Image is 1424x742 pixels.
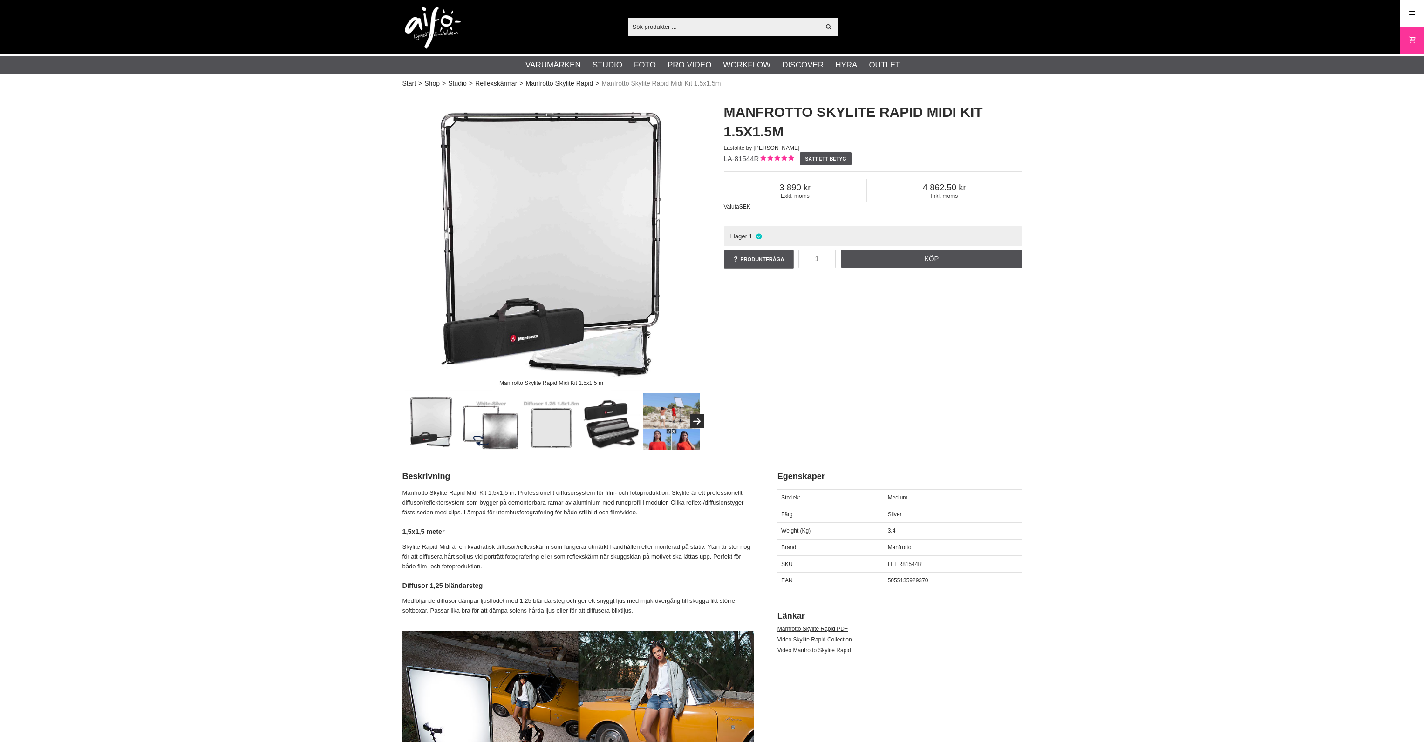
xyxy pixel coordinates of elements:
[519,79,523,88] span: >
[777,610,1022,622] h2: Länkar
[867,182,1022,193] span: 4 862.50
[730,233,747,240] span: I lager
[781,544,796,551] span: Brand
[724,145,800,151] span: Lastolite by [PERSON_NAME]
[724,203,739,210] span: Valuta
[759,154,794,164] div: Kundbetyg: 5.00
[668,59,711,71] a: Pro Video
[777,471,1022,482] h2: Egenskaper
[491,375,611,391] div: Manfrotto Skylite Rapid Midi Kit 1.5x1.5 m
[595,79,599,88] span: >
[749,233,752,240] span: 1
[442,79,446,88] span: >
[781,561,793,567] span: SKU
[777,647,851,654] a: Video Manfrotto Skylite Rapid
[781,577,793,584] span: EAN
[781,511,793,518] span: Färg
[523,393,579,450] img: Diffusorduk som reducerar ljuset -1,5 bländarsteg
[402,581,754,590] h4: Diffusor 1,25 bländarsteg
[841,250,1022,268] a: Köp
[777,626,848,632] a: Manfrotto Skylite Rapid PDF
[724,193,867,199] span: Exkl. moms
[724,250,794,269] a: Produktfråga
[402,596,754,616] p: Medföljande diffusor dämpar ljusflödet med 1,25 bländarsteg och ger ett snyggt ljus med mjuk över...
[781,494,800,501] span: Storlek:
[403,393,459,450] img: Manfrotto Skylite Rapid Midi Kit 1.5x1.5 m
[888,494,908,501] span: Medium
[525,59,581,71] a: Varumärken
[424,79,440,88] a: Shop
[888,577,928,584] span: 5055135929370
[643,393,700,450] img: Tar bort hårda skuggor, ger ett behagligt ljus
[525,79,593,88] a: Manfrotto Skylite Rapid
[888,561,922,567] span: LL LR81544R
[724,155,759,162] span: LA-81544R
[402,93,701,391] img: Manfrotto Skylite Rapid Midi Kit 1.5x1.5 m
[405,7,461,49] img: logo.png
[888,527,896,534] span: 3.4
[755,233,763,240] i: I lager
[448,79,467,88] a: Studio
[402,488,754,517] p: Manfrotto Skylite Rapid Midi Kit 1,5x1,5 m. Professionellt diffusorsystem för film- och fotoprodu...
[869,59,900,71] a: Outlet
[724,182,867,193] span: 3 890
[469,79,473,88] span: >
[402,79,416,88] a: Start
[888,511,902,518] span: Silver
[835,59,857,71] a: Hyra
[781,527,811,534] span: Weight (Kg)
[463,393,519,450] img: Reflexskärm med Silver-Vit sida
[777,636,852,643] a: Video Skylite Rapid Collection
[888,544,912,551] span: Manfrotto
[601,79,721,88] span: Manfrotto Skylite Rapid Midi Kit 1.5x1.5m
[593,59,622,71] a: Studio
[800,152,852,165] a: Sätt ett betyg
[402,542,754,571] p: Skylite Rapid Midi är en kvadratisk diffusor/reflexskärm som fungerar utmärkt handhållen eller mo...
[583,393,640,450] img: Praktisk väska medföljer i kitet
[723,59,770,71] a: Workflow
[634,59,656,71] a: Foto
[402,471,754,482] h2: Beskrivning
[690,414,704,428] button: Next
[782,59,824,71] a: Discover
[739,203,750,210] span: SEK
[418,79,422,88] span: >
[402,527,754,536] h4: 1,5x1,5 meter
[867,193,1022,199] span: Inkl. moms
[724,102,1022,142] h1: Manfrotto Skylite Rapid Midi Kit 1.5x1.5m
[475,79,517,88] a: Reflexskärmar
[628,20,820,34] input: Sök produkter ...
